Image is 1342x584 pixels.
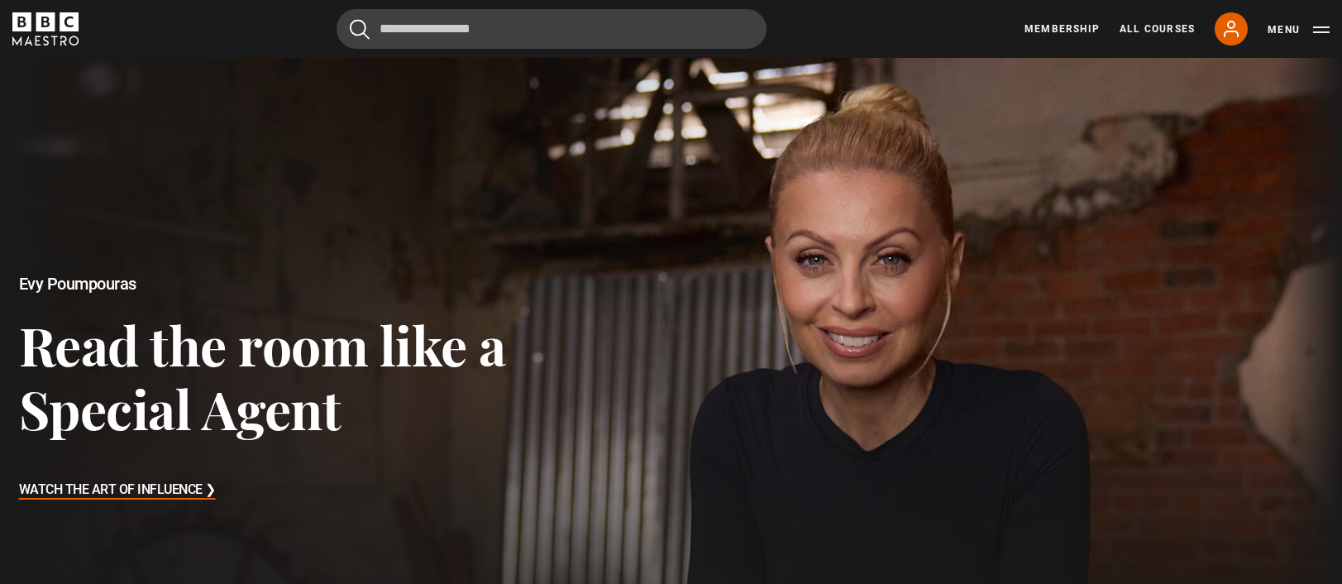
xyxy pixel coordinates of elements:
[12,12,79,45] svg: BBC Maestro
[350,19,370,40] button: Submit the search query
[1024,22,1100,36] a: Membership
[1120,22,1195,36] a: All Courses
[19,275,537,294] h2: Evy Poumpouras
[337,9,767,49] input: Search
[1268,22,1330,38] button: Toggle navigation
[19,313,537,441] h3: Read the room like a Special Agent
[19,478,216,503] h3: Watch The Art of Influence ❯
